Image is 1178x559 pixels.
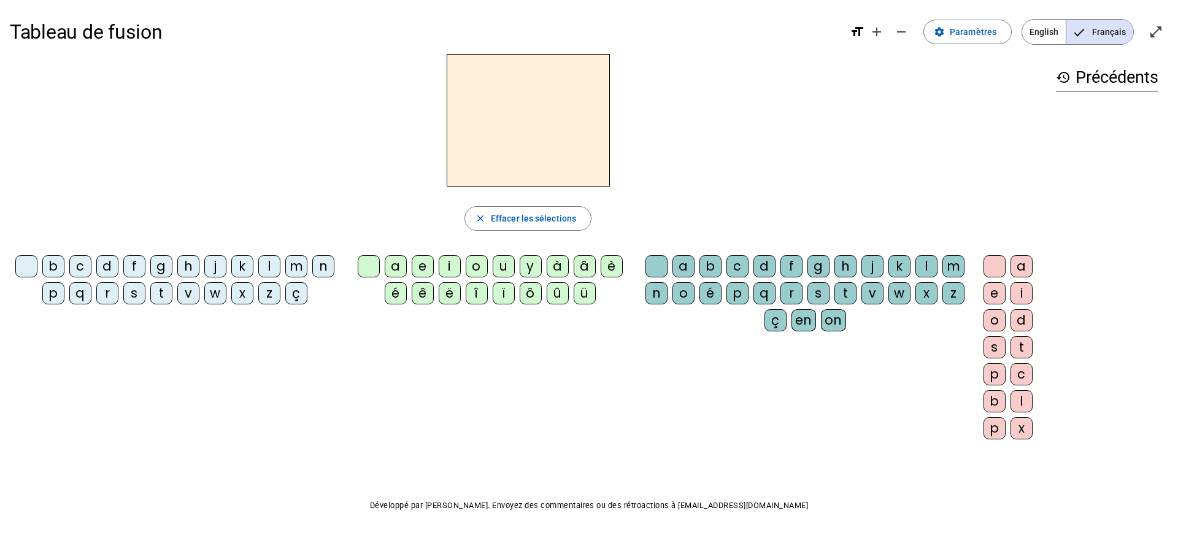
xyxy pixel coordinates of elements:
div: v [861,282,883,304]
span: Effacer les sélections [491,211,576,226]
div: e [984,282,1006,304]
div: n [645,282,668,304]
div: x [1011,417,1033,439]
div: q [753,282,776,304]
div: u [493,255,515,277]
div: à [547,255,569,277]
div: s [807,282,830,304]
div: ü [574,282,596,304]
button: Entrer en plein écran [1144,20,1168,44]
div: j [204,255,226,277]
button: Augmenter la taille de la police [864,20,889,44]
div: k [888,255,910,277]
mat-icon: settings [934,26,945,37]
p: Développé par [PERSON_NAME]. Envoyez des commentaires ou des rétroactions à [EMAIL_ADDRESS][DOMAI... [10,498,1168,513]
div: c [726,255,749,277]
div: o [672,282,695,304]
div: o [984,309,1006,331]
mat-icon: open_in_full [1149,25,1163,39]
div: q [69,282,91,304]
div: p [984,363,1006,385]
div: l [258,255,280,277]
div: h [834,255,857,277]
div: y [520,255,542,277]
div: m [285,255,307,277]
div: d [753,255,776,277]
div: ô [520,282,542,304]
div: z [258,282,280,304]
div: f [123,255,145,277]
div: g [150,255,172,277]
div: â [574,255,596,277]
button: Diminuer la taille de la police [889,20,914,44]
div: ï [493,282,515,304]
div: m [942,255,964,277]
div: î [466,282,488,304]
div: i [1011,282,1033,304]
div: d [1011,309,1033,331]
div: ç [285,282,307,304]
div: l [1011,390,1033,412]
div: b [699,255,722,277]
div: a [385,255,407,277]
mat-icon: add [869,25,884,39]
div: d [96,255,118,277]
div: o [466,255,488,277]
div: n [312,255,334,277]
div: c [1011,363,1033,385]
div: ë [439,282,461,304]
div: a [1011,255,1033,277]
div: x [915,282,937,304]
div: t [834,282,857,304]
button: Paramètres [923,20,1012,44]
div: r [780,282,803,304]
div: i [439,255,461,277]
div: c [69,255,91,277]
div: f [780,255,803,277]
h1: Tableau de fusion [10,12,840,52]
mat-icon: remove [894,25,909,39]
div: k [231,255,253,277]
div: t [150,282,172,304]
div: j [861,255,883,277]
div: a [672,255,695,277]
div: p [726,282,749,304]
div: v [177,282,199,304]
div: p [984,417,1006,439]
div: z [942,282,964,304]
div: é [385,282,407,304]
mat-button-toggle-group: Language selection [1022,19,1134,45]
div: h [177,255,199,277]
div: s [123,282,145,304]
div: b [984,390,1006,412]
div: r [96,282,118,304]
div: p [42,282,64,304]
div: t [1011,336,1033,358]
h3: Précédents [1056,64,1158,91]
div: é [699,282,722,304]
div: ç [764,309,787,331]
div: on [821,309,846,331]
span: Paramètres [950,25,996,39]
button: Effacer les sélections [464,206,591,231]
div: en [791,309,816,331]
div: l [915,255,937,277]
div: s [984,336,1006,358]
div: ê [412,282,434,304]
div: è [601,255,623,277]
div: g [807,255,830,277]
div: e [412,255,434,277]
div: b [42,255,64,277]
span: English [1022,20,1066,44]
mat-icon: format_size [850,25,864,39]
mat-icon: history [1056,70,1071,85]
div: x [231,282,253,304]
div: w [888,282,910,304]
span: Français [1066,20,1133,44]
mat-icon: close [475,213,486,224]
div: w [204,282,226,304]
div: û [547,282,569,304]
